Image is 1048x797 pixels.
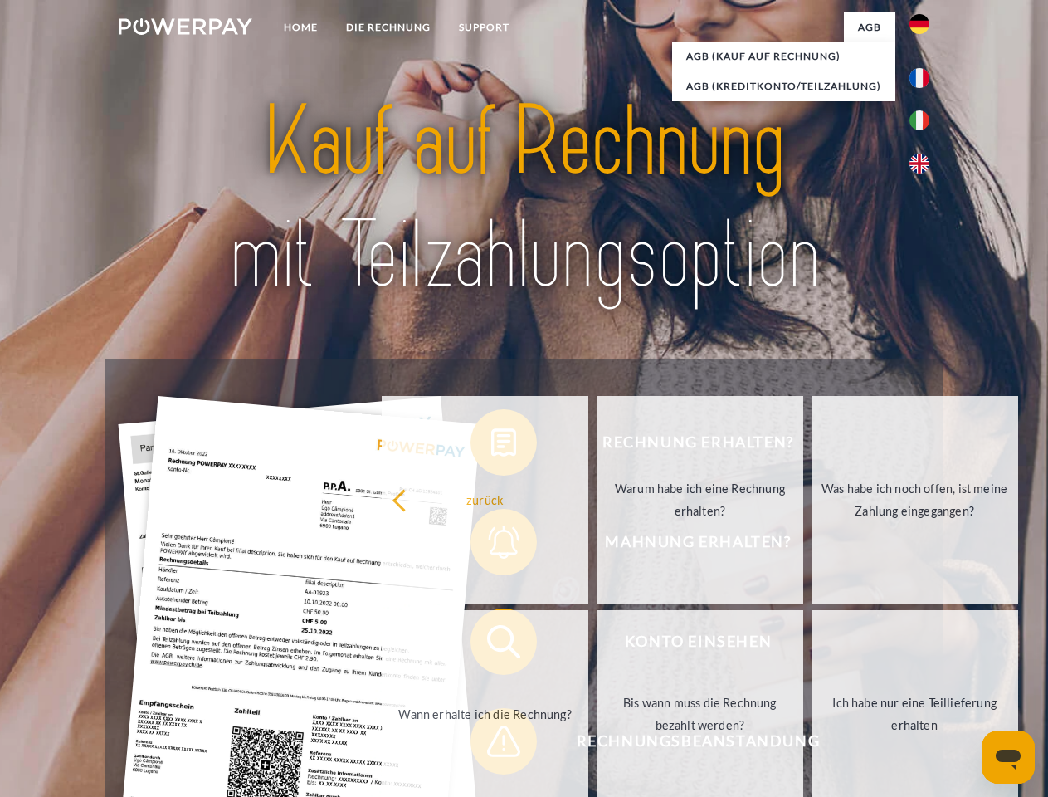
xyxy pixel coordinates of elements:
[909,154,929,174] img: en
[909,110,929,130] img: it
[909,68,929,88] img: fr
[445,12,524,42] a: SUPPORT
[607,692,793,736] div: Bis wann muss die Rechnung bezahlt werden?
[158,80,890,318] img: title-powerpay_de.svg
[909,14,929,34] img: de
[821,477,1008,522] div: Was habe ich noch offen, ist meine Zahlung eingegangen?
[332,12,445,42] a: DIE RECHNUNG
[672,71,895,101] a: AGB (Kreditkonto/Teilzahlung)
[821,692,1008,736] div: Ich habe nur eine Teillieferung erhalten
[270,12,332,42] a: Home
[119,18,252,35] img: logo-powerpay-white.svg
[392,488,578,511] div: zurück
[607,477,793,522] div: Warum habe ich eine Rechnung erhalten?
[982,731,1035,784] iframe: Schaltfläche zum Öffnen des Messaging-Fensters
[844,12,895,42] a: agb
[392,702,578,725] div: Wann erhalte ich die Rechnung?
[672,42,895,71] a: AGB (Kauf auf Rechnung)
[812,396,1018,604] a: Was habe ich noch offen, ist meine Zahlung eingegangen?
